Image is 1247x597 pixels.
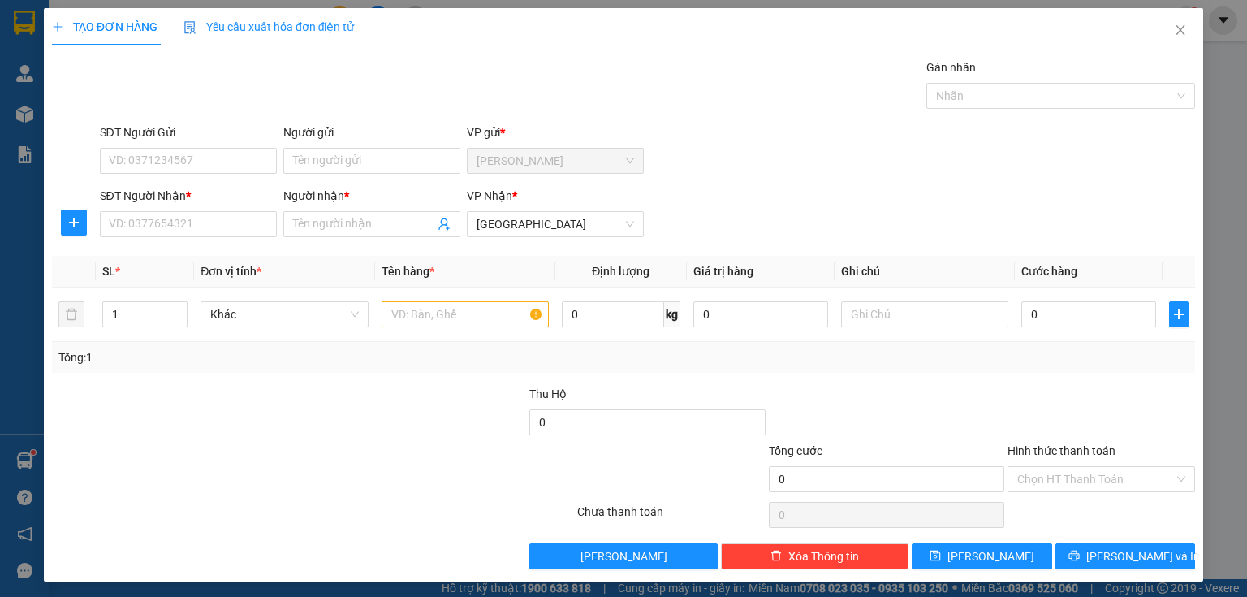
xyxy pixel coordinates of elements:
div: Người gửi [283,123,460,141]
span: Phan Rang [477,149,634,173]
span: Giá trị hàng [693,265,753,278]
button: save[PERSON_NAME] [912,543,1052,569]
span: delete [770,550,782,563]
span: kg [664,301,680,327]
span: Xóa Thông tin [788,547,859,565]
span: user-add [438,218,451,231]
span: Yêu cầu xuất hóa đơn điện tử [183,20,355,33]
span: plus [1170,308,1188,321]
input: 0 [693,301,828,327]
span: [PERSON_NAME] [580,547,667,565]
div: VP gửi [467,123,644,141]
img: icon [183,21,196,34]
input: VD: Bàn, Ghế [382,301,549,327]
label: Hình thức thanh toán [1008,444,1115,457]
span: Sài Gòn [477,212,634,236]
div: Tổng: 1 [58,348,482,366]
span: plus [62,216,86,229]
span: SL [102,265,115,278]
span: Khác [210,302,358,327]
span: printer [1068,550,1080,563]
span: Tổng cước [769,444,822,457]
input: Ghi Chú [841,301,1008,327]
button: [PERSON_NAME] [529,543,717,569]
span: Cước hàng [1021,265,1077,278]
button: Close [1158,8,1203,54]
span: close [1174,24,1187,37]
button: printer[PERSON_NAME] và In [1055,543,1196,569]
span: Đơn vị tính [201,265,261,278]
span: Tên hàng [382,265,434,278]
div: Người nhận [283,187,460,205]
span: Định lượng [592,265,649,278]
button: plus [1169,301,1189,327]
span: VP Nhận [467,189,512,202]
span: plus [52,21,63,32]
button: plus [61,210,87,236]
div: SĐT Người Nhận [100,187,277,205]
div: Chưa thanh toán [576,503,766,531]
span: Thu Hộ [529,387,567,400]
span: [PERSON_NAME] và In [1086,547,1200,565]
div: SĐT Người Gửi [100,123,277,141]
th: Ghi chú [835,256,1015,288]
button: delete [58,301,84,327]
span: TẠO ĐƠN HÀNG [52,20,157,33]
label: Gán nhãn [926,61,976,74]
button: deleteXóa Thông tin [721,543,908,569]
span: save [930,550,941,563]
span: [PERSON_NAME] [947,547,1034,565]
